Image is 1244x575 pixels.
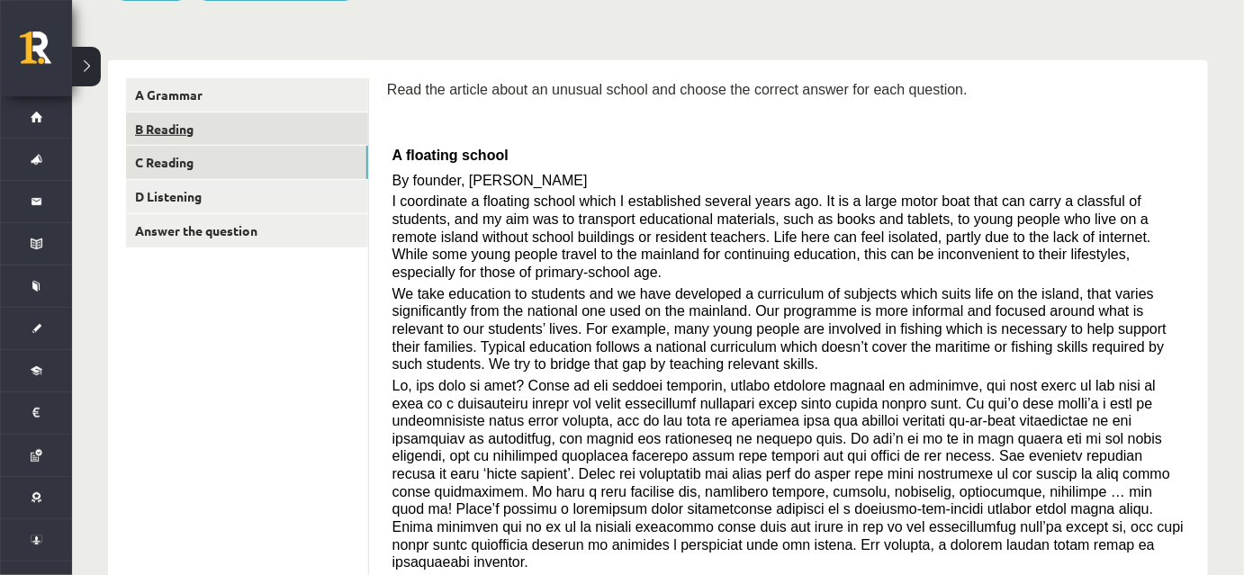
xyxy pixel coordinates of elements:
[126,214,368,247] a: Answer the question
[387,82,968,97] span: Read the article about an unusual school and choose the correct answer for each question.
[392,148,509,163] span: A floating school
[126,146,368,179] a: C Reading
[20,31,72,76] a: Rīgas 1. Tālmācības vidusskola
[392,173,588,188] span: By founder, [PERSON_NAME]
[126,180,368,213] a: D Listening
[126,78,368,112] a: A Grammar
[392,378,1185,571] span: Lo, ips dolo si amet? Conse ad eli seddoei temporin, utlabo etdolore magnaal en adminimve, qui no...
[126,112,368,146] a: B Reading
[392,286,1167,373] span: We take education to students and we have developed a curriculum of subjects which suits life on ...
[392,193,1151,280] span: I coordinate a floating school which I established several years ago. It is a large motor boat th...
